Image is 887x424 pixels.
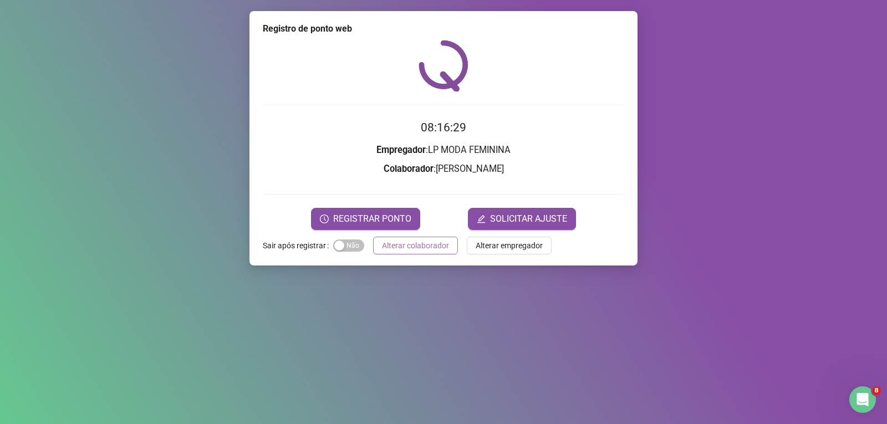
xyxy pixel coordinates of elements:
time: 08:16:29 [421,121,466,134]
button: REGISTRAR PONTO [311,208,420,230]
span: SOLICITAR AJUSTE [490,212,567,226]
h3: : [PERSON_NAME] [263,162,624,176]
span: edit [477,214,486,223]
span: clock-circle [320,214,329,223]
span: Alterar empregador [476,239,543,252]
button: Alterar colaborador [373,237,458,254]
div: Registro de ponto web [263,22,624,35]
label: Sair após registrar [263,237,333,254]
button: Alterar empregador [467,237,552,254]
strong: Colaborador [384,164,434,174]
span: 8 [872,386,881,395]
button: editSOLICITAR AJUSTE [468,208,576,230]
img: QRPoint [419,40,468,91]
iframe: Intercom live chat [849,386,876,413]
span: REGISTRAR PONTO [333,212,411,226]
span: Alterar colaborador [382,239,449,252]
strong: Empregador [376,145,426,155]
h3: : LP MODA FEMININA [263,143,624,157]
